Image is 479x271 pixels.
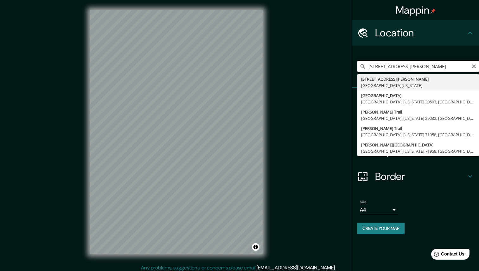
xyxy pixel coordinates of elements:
[361,115,475,121] div: [GEOGRAPHIC_DATA], [US_STATE] 29032, [GEOGRAPHIC_DATA]
[361,92,475,99] div: [GEOGRAPHIC_DATA]
[352,113,479,139] div: Style
[375,27,466,39] h4: Location
[360,205,398,215] div: A4
[360,200,367,205] label: Size
[252,243,259,251] button: Toggle attribution
[361,82,475,89] div: [GEOGRAPHIC_DATA][US_STATE]
[357,61,479,72] input: Pick your city or area
[357,223,405,234] button: Create your map
[90,10,263,254] canvas: Map
[375,145,466,157] h4: Layout
[375,170,466,183] h4: Border
[361,99,475,105] div: [GEOGRAPHIC_DATA], [US_STATE] 30507, [GEOGRAPHIC_DATA]
[361,142,475,148] div: [PERSON_NAME][GEOGRAPHIC_DATA]
[361,109,475,115] div: [PERSON_NAME] Trail
[352,88,479,113] div: Pins
[257,264,335,271] a: [EMAIL_ADDRESS][DOMAIN_NAME]
[352,164,479,189] div: Border
[361,76,475,82] div: [STREET_ADDRESS][PERSON_NAME]
[361,148,475,154] div: [GEOGRAPHIC_DATA], [US_STATE] 71958, [GEOGRAPHIC_DATA]
[352,139,479,164] div: Layout
[361,132,475,138] div: [GEOGRAPHIC_DATA], [US_STATE] 71958, [GEOGRAPHIC_DATA]
[423,246,472,264] iframe: Help widget launcher
[431,9,436,14] img: pin-icon.png
[471,63,476,69] button: Clear
[361,125,475,132] div: [PERSON_NAME] Trail
[352,20,479,46] div: Location
[396,4,436,16] h4: Mappin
